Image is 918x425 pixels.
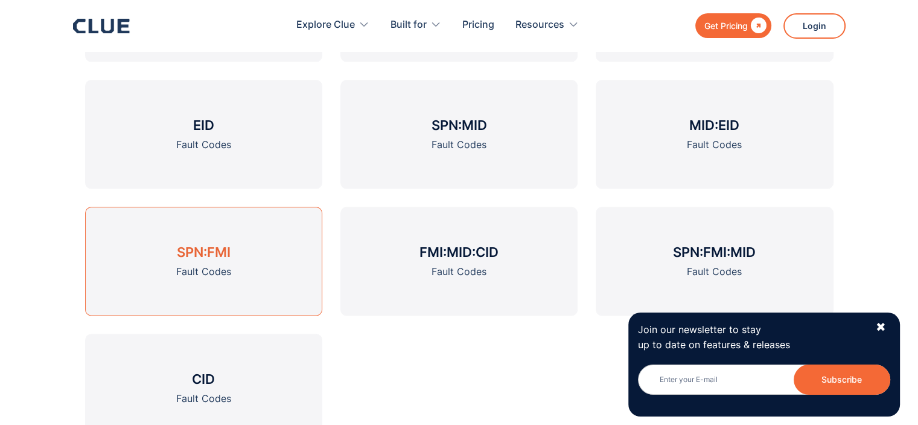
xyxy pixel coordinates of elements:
h3: SPN:MID [431,116,486,134]
a: EIDFault Codes [85,80,322,189]
div: Fault Codes [432,264,486,279]
input: Enter your E-mail [638,365,890,395]
h3: FMI:MID:CID [419,243,499,261]
div: Get Pricing [704,18,748,33]
div: Resources [515,6,579,44]
a: Login [783,13,846,39]
div: Built for [390,6,427,44]
h3: EID [193,116,214,134]
a: Pricing [462,6,494,44]
div:  [748,18,767,33]
div: Fault Codes [176,137,231,152]
h3: SPN:FMI:MID [673,243,756,261]
div: Built for [390,6,441,44]
a: SPN:FMI:MIDFault Codes [596,207,833,316]
a: FMI:MID:CIDFault Codes [340,207,578,316]
div: Fault Codes [176,391,231,406]
div: ✖ [876,320,886,335]
a: Get Pricing [695,13,771,38]
form: Newsletter [638,365,890,407]
div: Fault Codes [432,137,486,152]
input: Subscribe [794,365,890,395]
a: MID:EIDFault Codes [596,80,833,189]
div: Fault Codes [687,137,742,152]
a: SPN:FMIFault Codes [85,207,322,316]
h3: CID [192,370,215,388]
h3: SPN:FMI [177,243,231,261]
div: Resources [515,6,564,44]
p: Join our newsletter to stay up to date on features & releases [638,322,865,352]
a: SPN:MIDFault Codes [340,80,578,189]
div: Fault Codes [176,264,231,279]
h3: MID:EID [689,116,739,134]
div: Fault Codes [687,264,742,279]
div: Explore Clue [296,6,369,44]
div: Explore Clue [296,6,355,44]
